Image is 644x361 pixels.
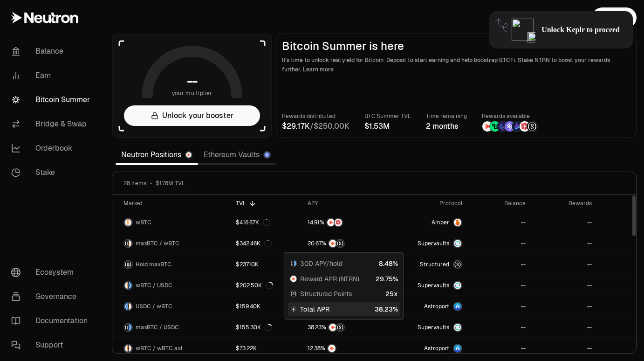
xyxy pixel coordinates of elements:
a: -- [468,275,531,296]
div: $237.10K [236,261,259,268]
div: $416.67K [236,219,270,226]
img: USDC Logo [129,282,132,289]
span: your multiplier [172,89,212,98]
span: maxBTC / USDC [136,324,179,331]
span: Structured [420,261,449,268]
div: $202.50K [236,282,273,289]
div: Balance [473,200,526,207]
span: Total APR [300,304,329,313]
div: Protocol [391,200,462,207]
button: NTRNStructured Points [308,323,380,332]
img: Amber [454,219,461,226]
a: -- [468,254,531,275]
a: NTRNStructured Points [302,233,385,254]
img: maxBTC Logo [124,261,132,268]
a: -- [531,317,597,338]
img: Lombard Lux [490,121,500,132]
span: Reward APR (NTRN) [300,274,359,283]
img: wBTC Logo [129,303,132,310]
button: NTRNMars Fragments [308,218,380,227]
div: APY [308,200,380,207]
a: SupervaultsSupervaults [385,275,468,296]
a: SupervaultsSupervaults [385,317,468,338]
p: Time remaining [426,111,467,121]
p: It's time to unlock real yield for Bitcoin. Deposit to start earning and help boostrap BTCFi. Sta... [282,56,630,74]
a: NTRNStructured Points [302,317,385,338]
span: Structured Points [300,289,352,299]
img: Neutron Logo [186,152,192,158]
img: USDC Logo [124,303,128,310]
div: Market [123,200,225,207]
img: wBTC Logo [124,219,132,226]
img: Supervaults [454,282,461,289]
span: maxBTC / wBTC [136,240,179,247]
img: Structured Points [290,291,297,297]
div: 2 months [426,121,467,132]
a: Learn more [303,66,334,73]
a: AmberAmber [385,212,468,233]
span: USDC / wBTC [136,303,172,310]
a: Governance [4,285,101,309]
img: NTRN [327,219,335,226]
a: -- [468,296,531,317]
a: $237.10K [230,254,302,275]
img: Solv Points [505,121,515,132]
a: $342.46K [230,233,302,254]
a: $202.50K [230,275,302,296]
a: -- [531,254,597,275]
a: $416.67K [230,212,302,233]
a: Stake [4,160,101,185]
img: USDC Logo [129,324,132,331]
a: Balance [4,39,101,63]
img: icon-click-cursor.png [528,32,536,42]
img: Mars Fragments [335,219,342,226]
img: USDC Logo [294,260,297,266]
span: 28 items [123,180,146,187]
button: Connect [592,7,637,28]
a: -- [468,212,531,233]
img: NTRN [290,275,297,282]
a: Bitcoin Summer [4,88,101,112]
div: Rewards [537,200,592,207]
a: maxBTC LogoHold maxBTC [112,254,230,275]
a: Earn [4,63,101,88]
span: $1.78M TVL [156,180,185,187]
img: maxBTC Logo [124,324,128,331]
p: Rewards distributed [282,111,349,121]
button: Unlock your booster [124,105,260,126]
a: -- [468,233,531,254]
a: -- [468,317,531,338]
a: -- [531,212,597,233]
img: maxBTC Logo [290,260,293,266]
img: maxBTC [454,261,461,268]
a: Neutron Positions [116,146,198,164]
div: $342.46K [236,240,272,247]
span: Astroport [424,303,449,310]
a: Ethereum Vaults [198,146,276,164]
a: NTRN [302,338,385,359]
img: Structured Points [336,324,344,331]
img: Mars Fragments [520,121,530,132]
img: wBTC.axl Logo [129,345,132,352]
div: $155.30K [236,324,272,331]
span: 30D APY/hold [300,258,343,268]
div: 25x [385,289,398,299]
a: Astroport [385,338,468,359]
a: -- [531,233,597,254]
a: -- [468,338,531,359]
span: wBTC / USDC [136,282,172,289]
a: -- [531,338,597,359]
p: BTC Summer TVL [364,111,411,121]
button: NTRNStructured Points [308,239,380,248]
span: Supervaults [418,282,449,289]
a: SupervaultsSupervaults [385,233,468,254]
span: wBTC / wBTC.axl [136,345,182,352]
img: NTRN [328,345,336,352]
img: wBTC Logo [129,240,132,247]
img: wBTC Logo [124,345,128,352]
button: NTRN [308,344,380,353]
span: Unlock Keplr to proceed [541,25,620,35]
a: $73.22K [230,338,302,359]
h1: -- [187,74,198,89]
a: $155.30K [230,317,302,338]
